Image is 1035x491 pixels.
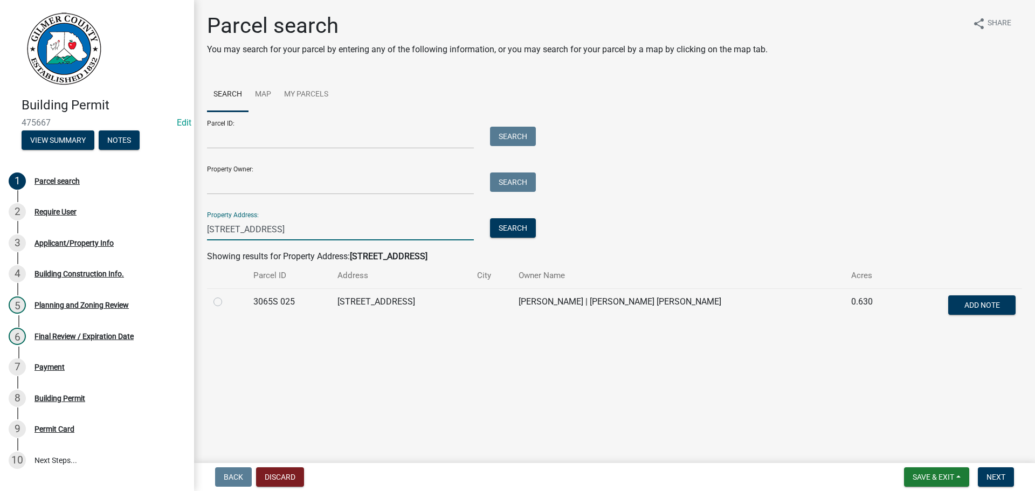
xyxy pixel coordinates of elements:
[34,270,124,278] div: Building Construction Info.
[331,263,471,288] th: Address
[278,78,335,112] a: My Parcels
[9,452,26,469] div: 10
[99,136,140,145] wm-modal-confirm: Notes
[247,288,331,324] td: 3065S 025
[964,300,999,309] span: Add Note
[9,296,26,314] div: 5
[34,395,85,402] div: Building Permit
[207,78,249,112] a: Search
[350,251,427,261] strong: [STREET_ADDRESS]
[34,301,129,309] div: Planning and Zoning Review
[9,358,26,376] div: 7
[964,13,1020,34] button: shareShare
[988,17,1011,30] span: Share
[34,208,77,216] div: Require User
[9,234,26,252] div: 3
[207,250,1022,263] div: Showing results for Property Address:
[490,127,536,146] button: Search
[9,328,26,345] div: 6
[490,218,536,238] button: Search
[22,117,172,128] span: 475667
[22,136,94,145] wm-modal-confirm: Summary
[99,130,140,150] button: Notes
[224,473,243,481] span: Back
[913,473,954,481] span: Save & Exit
[9,265,26,282] div: 4
[207,13,768,39] h1: Parcel search
[512,288,845,324] td: [PERSON_NAME] | [PERSON_NAME] [PERSON_NAME]
[948,295,1016,315] button: Add Note
[845,288,898,324] td: 0.630
[34,363,65,371] div: Payment
[512,263,845,288] th: Owner Name
[904,467,969,487] button: Save & Exit
[34,425,74,433] div: Permit Card
[215,467,252,487] button: Back
[256,467,304,487] button: Discard
[207,43,768,56] p: You may search for your parcel by entering any of the following information, or you may search fo...
[9,172,26,190] div: 1
[845,263,898,288] th: Acres
[22,130,94,150] button: View Summary
[22,98,185,113] h4: Building Permit
[331,288,471,324] td: [STREET_ADDRESS]
[22,11,102,86] img: Gilmer County, Georgia
[247,263,331,288] th: Parcel ID
[9,390,26,407] div: 8
[986,473,1005,481] span: Next
[34,177,80,185] div: Parcel search
[177,117,191,128] a: Edit
[9,420,26,438] div: 9
[972,17,985,30] i: share
[490,172,536,192] button: Search
[34,333,134,340] div: Final Review / Expiration Date
[34,239,114,247] div: Applicant/Property Info
[249,78,278,112] a: Map
[177,117,191,128] wm-modal-confirm: Edit Application Number
[9,203,26,220] div: 2
[978,467,1014,487] button: Next
[471,263,512,288] th: City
